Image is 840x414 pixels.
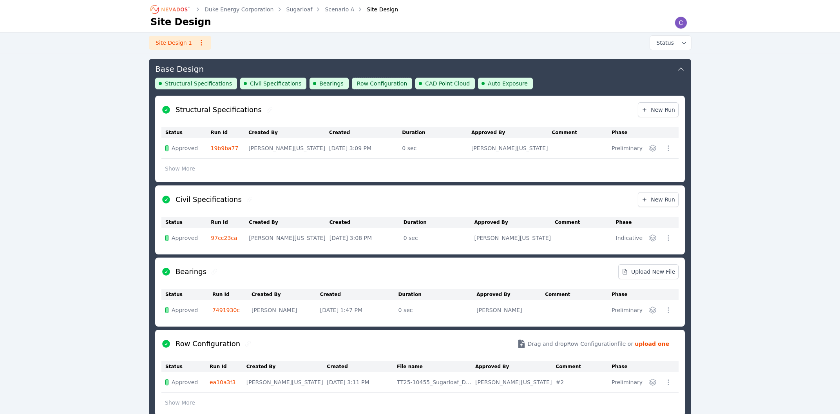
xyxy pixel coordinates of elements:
a: Site Design 1 [149,36,211,50]
th: Run Id [211,217,249,228]
div: 0 sec [398,306,473,314]
td: [DATE] 1:47 PM [320,300,398,320]
th: Status [161,361,210,372]
span: CAD Point Cloud [425,80,470,87]
span: Bearings [319,80,344,87]
td: [PERSON_NAME] [252,300,320,320]
a: Upload New File [618,264,679,279]
th: Comment [555,217,616,228]
th: Created By [249,217,329,228]
button: Base Design [155,59,685,78]
th: Status [161,289,212,300]
span: Row Configuration [357,80,407,87]
th: Duration [398,289,477,300]
th: Duration [402,127,471,138]
a: 7491930c [212,307,240,313]
a: New Run [638,102,679,117]
button: Status [650,36,691,50]
h2: Structural Specifications [176,104,262,115]
th: Run Id [210,361,246,372]
span: Drag and drop Row Configuration file or [528,340,634,348]
td: [PERSON_NAME][US_STATE] [471,138,552,159]
td: [PERSON_NAME] [476,300,545,320]
h2: Bearings [176,266,206,277]
span: Approved [172,306,198,314]
span: Civil Specifications [250,80,301,87]
th: Approved By [471,127,552,138]
nav: Breadcrumb [150,3,398,16]
span: Status [653,39,674,47]
strong: upload one [635,340,669,348]
td: [PERSON_NAME][US_STATE] [475,372,556,393]
h3: Base Design [155,64,204,74]
th: Duration [404,217,474,228]
th: Phase [612,289,646,300]
div: TT25-10455_Sugarloaf_Duke_Energy_Corporation_A_CanadianSolar-CS7N-700TB-AG_96M_18LE_60West_PDPDes... [397,378,471,386]
div: 0 sec [404,234,471,242]
th: Status [161,217,211,228]
h2: Row Configuration [176,338,240,349]
th: Status [161,127,211,138]
td: [DATE] 3:09 PM [329,138,402,159]
td: [DATE] 3:08 PM [329,228,404,248]
img: Carl Jackson [675,16,687,29]
th: Run Id [212,289,252,300]
th: Created By [252,289,320,300]
span: New Run [641,106,675,114]
a: ea10a3f3 [210,379,235,385]
td: [PERSON_NAME][US_STATE] [249,228,329,248]
button: Show More [161,395,199,410]
th: Approved By [475,361,556,372]
a: 19b9ba77 [211,145,239,151]
th: Created [320,289,398,300]
a: Duke Energy Corporation [205,5,274,13]
th: Approved By [476,289,545,300]
span: Approved [172,378,198,386]
td: [PERSON_NAME][US_STATE] [246,372,327,393]
th: Comment [545,289,612,300]
th: Phase [612,361,646,372]
a: Sugarloaf [286,5,313,13]
th: Created [327,361,397,372]
th: Run Id [211,127,249,138]
div: 0 sec [402,144,467,152]
td: [DATE] 3:11 PM [327,372,397,393]
div: Preliminary [612,306,643,314]
span: Upload New File [622,268,675,276]
th: Comment [556,361,612,372]
th: Created By [246,361,327,372]
span: Structural Specifications [165,80,232,87]
span: Approved [172,144,198,152]
div: Site Design [356,5,398,13]
span: Auto Exposure [488,80,528,87]
h2: Civil Specifications [176,194,242,205]
a: Scenario A [325,5,354,13]
td: [PERSON_NAME][US_STATE] [248,138,329,159]
span: New Run [641,196,675,203]
th: Comment [552,127,611,138]
div: Indicative [616,234,643,242]
th: Phase [612,127,646,138]
th: Created [329,217,404,228]
div: Preliminary [612,144,643,152]
th: File name [397,361,475,372]
th: Approved By [474,217,555,228]
th: Phase [616,217,646,228]
div: Preliminary [612,378,643,386]
th: Created [329,127,402,138]
span: Approved [172,234,198,242]
h1: Site Design [150,16,211,28]
a: 97cc23ca [211,235,237,241]
td: [PERSON_NAME][US_STATE] [474,228,555,248]
button: Show More [161,161,199,176]
a: New Run [638,192,679,207]
button: Drag and dropRow Configurationfile or upload one [507,333,679,355]
div: #2 [556,378,608,386]
th: Created By [248,127,329,138]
